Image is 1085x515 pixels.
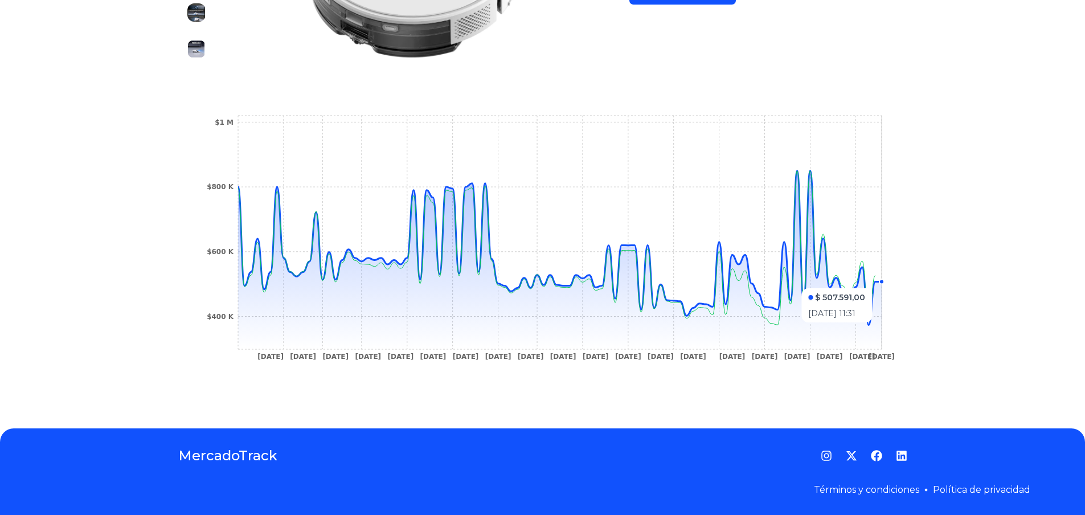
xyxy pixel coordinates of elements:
[871,450,882,461] a: Facebook
[849,353,875,361] tspan: [DATE]
[387,353,413,361] tspan: [DATE]
[719,353,745,361] tspan: [DATE]
[207,248,234,256] tspan: $600 K
[207,313,234,321] tspan: $400 K
[420,353,446,361] tspan: [DATE]
[615,353,641,361] tspan: [DATE]
[816,353,842,361] tspan: [DATE]
[814,484,919,495] a: Términos y condiciones
[290,353,316,361] tspan: [DATE]
[784,353,810,361] tspan: [DATE]
[821,450,832,461] a: Instagram
[550,353,576,361] tspan: [DATE]
[933,484,1030,495] a: Política de privacidad
[582,353,608,361] tspan: [DATE]
[869,353,895,361] tspan: [DATE]
[187,3,206,22] img: Ezviz Robot CS-RE4-PWT2 aspiradora smart alexa 4930 mah blanco 220V
[648,353,674,361] tspan: [DATE]
[355,353,381,361] tspan: [DATE]
[257,353,284,361] tspan: [DATE]
[751,353,777,361] tspan: [DATE]
[178,447,277,465] a: MercadoTrack
[322,353,349,361] tspan: [DATE]
[207,183,234,191] tspan: $800 K
[896,450,907,461] a: LinkedIn
[215,118,234,126] tspan: $1 M
[452,353,478,361] tspan: [DATE]
[187,40,206,58] img: Ezviz Robot CS-RE4-PWT2 aspiradora smart alexa 4930 mah blanco 220V
[485,353,511,361] tspan: [DATE]
[846,450,857,461] a: Twitter
[517,353,543,361] tspan: [DATE]
[680,353,706,361] tspan: [DATE]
